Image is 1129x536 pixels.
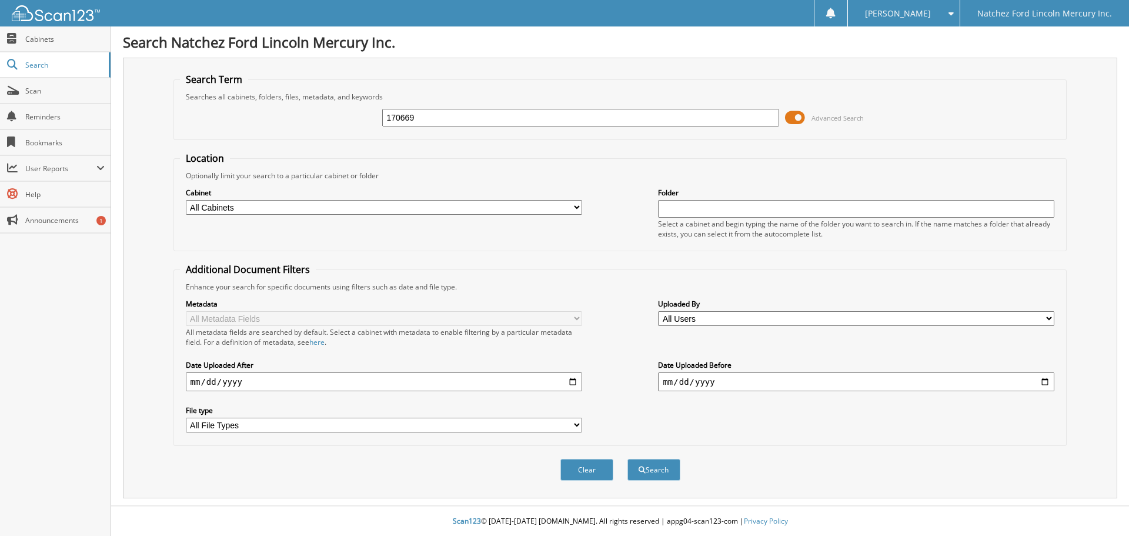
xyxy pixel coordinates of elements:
[25,164,96,174] span: User Reports
[186,299,582,309] label: Metadata
[627,459,680,481] button: Search
[123,32,1117,52] h1: Search Natchez Ford Lincoln Mercury Inc.
[186,405,582,415] label: File type
[865,10,931,17] span: [PERSON_NAME]
[811,114,864,122] span: Advanced Search
[186,327,582,347] div: All metadata fields are searched by default. Select a cabinet with metadata to enable filtering b...
[25,138,105,148] span: Bookmarks
[186,360,582,370] label: Date Uploaded After
[25,60,103,70] span: Search
[180,92,1061,102] div: Searches all cabinets, folders, files, metadata, and keywords
[12,5,100,21] img: scan123-logo-white.svg
[453,516,481,526] span: Scan123
[180,73,248,86] legend: Search Term
[186,188,582,198] label: Cabinet
[111,507,1129,536] div: © [DATE]-[DATE] [DOMAIN_NAME]. All rights reserved | appg04-scan123-com |
[186,372,582,391] input: start
[180,263,316,276] legend: Additional Document Filters
[658,360,1054,370] label: Date Uploaded Before
[1070,480,1129,536] iframe: Chat Widget
[180,171,1061,181] div: Optionally limit your search to a particular cabinet or folder
[96,216,106,225] div: 1
[744,516,788,526] a: Privacy Policy
[180,282,1061,292] div: Enhance your search for specific documents using filters such as date and file type.
[25,86,105,96] span: Scan
[25,215,105,225] span: Announcements
[309,337,325,347] a: here
[658,188,1054,198] label: Folder
[560,459,613,481] button: Clear
[658,219,1054,239] div: Select a cabinet and begin typing the name of the folder you want to search in. If the name match...
[180,152,230,165] legend: Location
[977,10,1112,17] span: Natchez Ford Lincoln Mercury Inc.
[25,189,105,199] span: Help
[658,299,1054,309] label: Uploaded By
[658,372,1054,391] input: end
[25,34,105,44] span: Cabinets
[25,112,105,122] span: Reminders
